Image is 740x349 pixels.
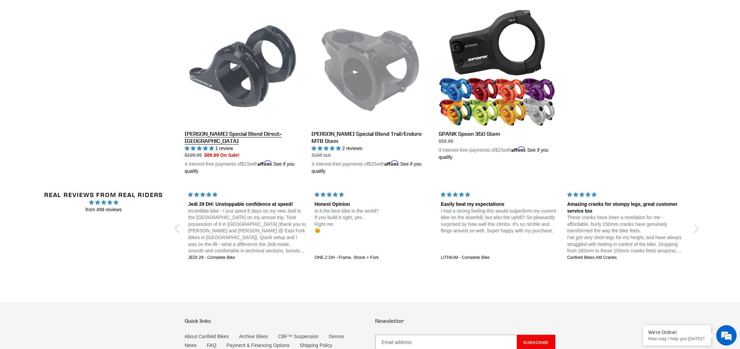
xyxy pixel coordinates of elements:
a: Demos [329,334,344,339]
a: ONE.2 DH - Frame, Shock + Fork [315,255,433,261]
a: Payment & Financing Options [226,343,289,348]
a: LITHIUM - Complete Bike [441,255,559,261]
p: Quick links [185,318,365,324]
div: Easily beat my expectations [441,201,559,208]
div: Honest Opinion [315,201,433,208]
span: 4.96 stars [37,199,170,206]
div: We're Online! [648,330,706,335]
a: News [185,343,197,348]
div: 5 stars [441,191,559,198]
a: CBF™ Suspension [278,334,319,339]
p: How may I help you today? [648,336,706,341]
h2: Real Reviews from Real Riders [37,191,170,199]
a: About Canfield Bikes [185,334,229,339]
p: I had a strong feeling this would outperform my current bike on the downhill, but also the uphill... [441,208,559,234]
div: 5 stars [315,191,433,198]
span: from 499 reviews [37,206,170,213]
a: Archive Bikes [239,334,268,339]
div: Jedi 29 DH: Unstoppable confidence at speed! [188,201,306,208]
p: These cranks have been a revelation for me - affordable, burly 150mm cranks have genuinely transf... [567,214,685,254]
a: Shipping Policy [300,343,332,348]
a: JEDI 29 - Complete Bike [188,255,306,261]
span: Subscribe [523,340,549,345]
a: FAQ [207,343,216,348]
p: Incredible bike - I just spent 6 days on my new Jedi in the [GEOGRAPHIC_DATA] on my annual trip. ... [188,208,306,254]
a: Canfield Bikes AM Cranks [567,255,685,261]
div: 5 stars [188,191,306,198]
div: Amazing cranks for stumpy legs, great customer service too [567,201,685,214]
p: Is it the best bike in the world? If you build it right, yes. Fight me. 😉 [315,208,433,234]
p: Newsletter [375,318,555,324]
div: 5 stars [567,191,685,198]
